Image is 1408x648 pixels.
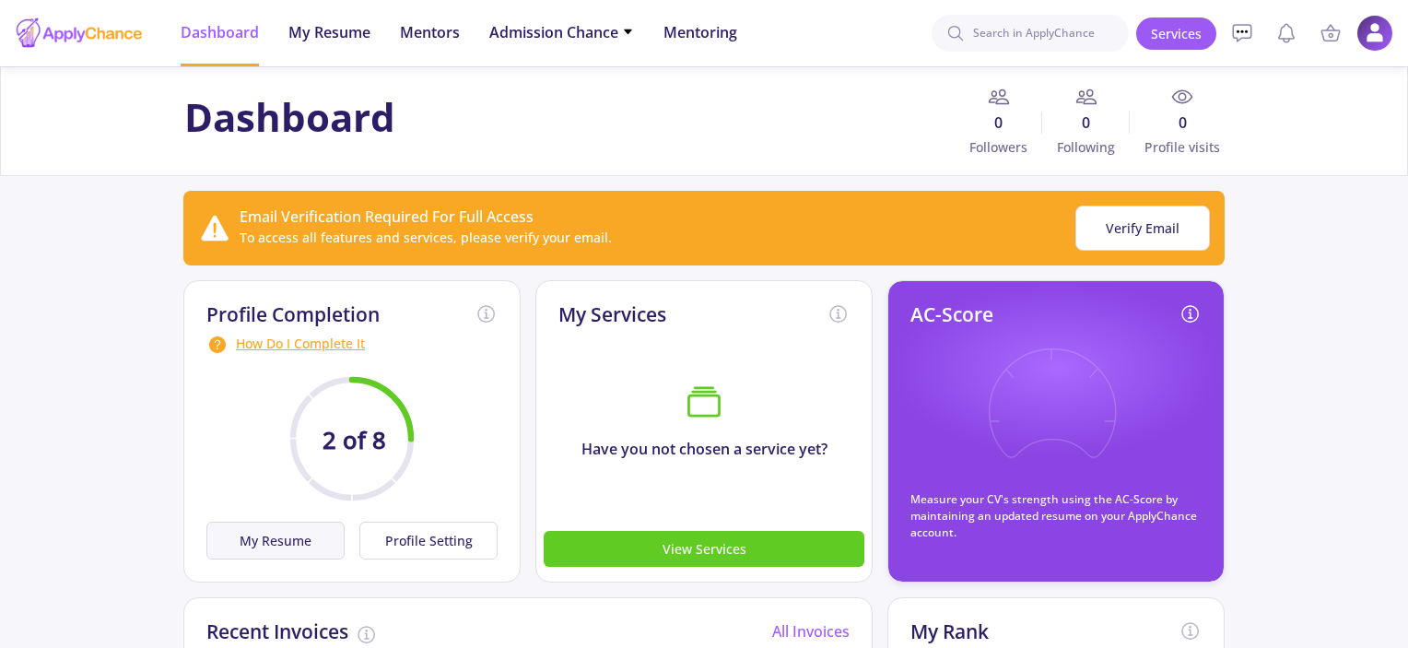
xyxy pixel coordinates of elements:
div: To access all features and services, please verify your email. [240,228,612,247]
h2: Recent Invoices [206,620,348,643]
input: Search in ApplyChance [932,15,1129,52]
text: 2 of 8 [323,424,386,456]
span: Followers [955,137,1042,157]
span: 0 [955,112,1042,134]
div: Email Verification Required For Full Access [240,206,612,228]
button: Profile Setting [359,522,498,560]
h2: My Services [558,303,666,326]
span: Profile visits [1130,137,1224,157]
a: Services [1136,18,1216,50]
button: Verify Email [1075,206,1210,251]
span: Mentoring [663,21,737,43]
p: Measure your CV's strength using the AC-Score by maintaining an updated resume on your ApplyChanc... [910,491,1202,541]
p: Have you not chosen a service yet? [536,438,872,460]
button: My Resume [206,522,345,560]
a: View Services [544,538,864,559]
a: My Resume [206,522,352,560]
h2: AC-Score [910,303,993,326]
span: 0 [1130,112,1224,134]
h2: My Rank [910,620,989,643]
span: 0 [1042,112,1130,134]
span: Following [1042,137,1130,157]
span: Admission Chance [489,21,634,43]
button: View Services [544,531,864,567]
h2: Profile Completion [206,303,380,326]
span: Dashboard [181,21,259,43]
div: How Do I Complete It [206,334,498,356]
a: All Invoices [772,621,850,642]
h1: Dashboard [184,94,395,140]
span: Mentors [400,21,460,43]
a: Profile Setting [352,522,498,560]
span: My Resume [288,21,370,43]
